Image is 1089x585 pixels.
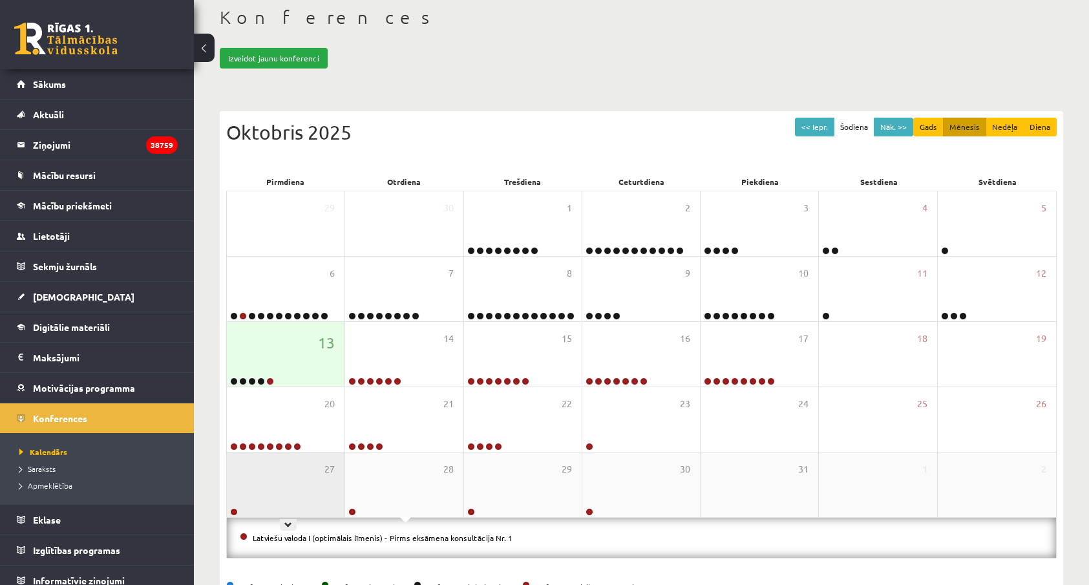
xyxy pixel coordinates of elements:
[562,462,572,476] span: 29
[33,130,178,160] legend: Ziņojumi
[220,48,328,69] a: Izveidot jaunu konferenci
[834,118,874,136] button: Šodiena
[19,463,56,474] span: Saraksts
[17,282,178,312] a: [DEMOGRAPHIC_DATA]
[685,266,690,281] span: 9
[986,118,1024,136] button: Nedēļa
[1041,462,1046,476] span: 2
[803,201,809,215] span: 3
[680,397,690,411] span: 23
[567,266,572,281] span: 8
[17,312,178,342] a: Digitālie materiāli
[17,221,178,251] a: Lietotāji
[324,462,335,476] span: 27
[19,480,72,491] span: Apmeklētība
[226,118,1057,147] div: Oktobris 2025
[33,382,135,394] span: Motivācijas programma
[33,544,120,556] span: Izglītības programas
[819,173,938,191] div: Sestdiena
[345,173,464,191] div: Otrdiena
[922,462,927,476] span: 1
[798,332,809,346] span: 17
[226,173,345,191] div: Pirmdiena
[33,169,96,181] span: Mācību resursi
[17,251,178,281] a: Sekmju žurnāls
[874,118,913,136] button: Nāk. >>
[19,463,181,474] a: Saraksts
[17,100,178,129] a: Aktuāli
[567,201,572,215] span: 1
[443,332,454,346] span: 14
[33,78,66,90] span: Sākums
[19,447,67,457] span: Kalendārs
[443,397,454,411] span: 21
[33,261,97,272] span: Sekmju žurnāls
[1023,118,1057,136] button: Diena
[443,201,454,215] span: 30
[14,23,118,55] a: Rīgas 1. Tālmācības vidusskola
[33,230,70,242] span: Lietotāji
[33,514,61,526] span: Eklase
[220,6,1063,28] h1: Konferences
[685,201,690,215] span: 2
[33,109,64,120] span: Aktuāli
[562,397,572,411] span: 22
[33,412,87,424] span: Konferences
[922,201,927,215] span: 4
[324,397,335,411] span: 20
[33,343,178,372] legend: Maksājumi
[17,535,178,565] a: Izglītības programas
[17,69,178,99] a: Sākums
[798,462,809,476] span: 31
[917,397,927,411] span: 25
[324,201,335,215] span: 29
[33,321,110,333] span: Digitālie materiāli
[17,505,178,535] a: Eklase
[17,343,178,372] a: Maksājumi
[17,130,178,160] a: Ziņojumi38759
[463,173,582,191] div: Trešdiena
[680,462,690,476] span: 30
[19,446,181,458] a: Kalendārs
[1041,201,1046,215] span: 5
[917,332,927,346] span: 18
[33,291,134,303] span: [DEMOGRAPHIC_DATA]
[913,118,944,136] button: Gads
[17,373,178,403] a: Motivācijas programma
[17,403,178,433] a: Konferences
[443,462,454,476] span: 28
[680,332,690,346] span: 16
[943,118,986,136] button: Mēnesis
[1036,397,1046,411] span: 26
[917,266,927,281] span: 11
[795,118,834,136] button: << Iepr.
[146,136,178,154] i: 38759
[798,397,809,411] span: 24
[1036,332,1046,346] span: 19
[449,266,454,281] span: 7
[318,332,335,354] span: 13
[582,173,701,191] div: Ceturtdiena
[701,173,819,191] div: Piekdiena
[1036,266,1046,281] span: 12
[17,191,178,220] a: Mācību priekšmeti
[33,200,112,211] span: Mācību priekšmeti
[798,266,809,281] span: 10
[330,266,335,281] span: 6
[562,332,572,346] span: 15
[17,160,178,190] a: Mācību resursi
[253,533,513,543] a: Latviešu valoda I (optimālais līmenis) - Pirms eksāmena konsultācija Nr. 1
[938,173,1057,191] div: Svētdiena
[19,480,181,491] a: Apmeklētība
